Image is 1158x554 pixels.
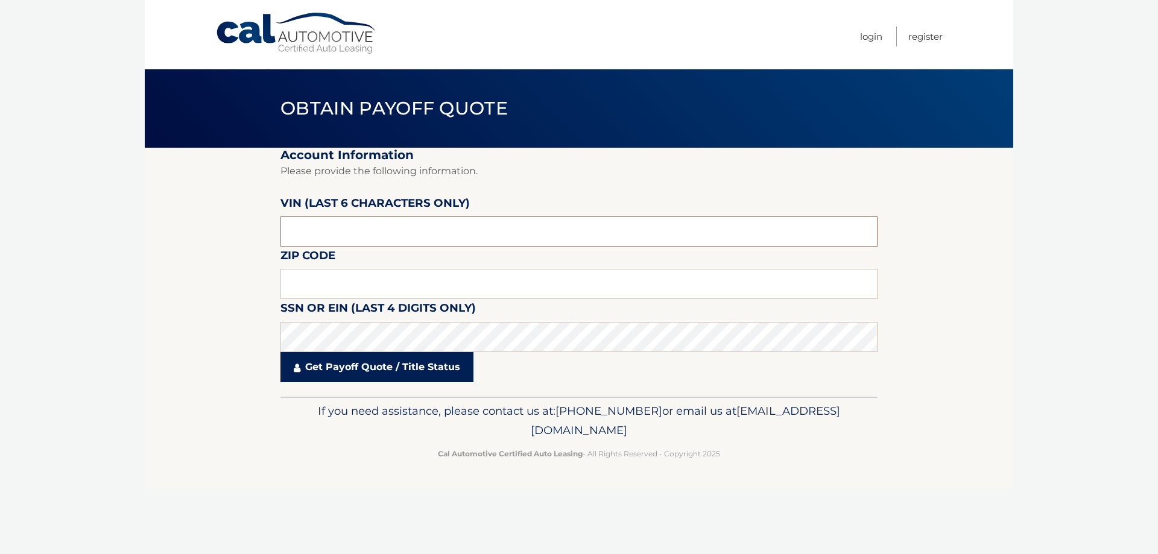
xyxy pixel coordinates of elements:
a: Login [860,27,882,46]
a: Register [908,27,943,46]
span: [PHONE_NUMBER] [555,404,662,418]
p: Please provide the following information. [280,163,878,180]
label: SSN or EIN (last 4 digits only) [280,299,476,321]
p: - All Rights Reserved - Copyright 2025 [288,447,870,460]
span: Obtain Payoff Quote [280,97,508,119]
a: Get Payoff Quote / Title Status [280,352,473,382]
strong: Cal Automotive Certified Auto Leasing [438,449,583,458]
a: Cal Automotive [215,12,378,55]
h2: Account Information [280,148,878,163]
p: If you need assistance, please contact us at: or email us at [288,401,870,440]
label: Zip Code [280,247,335,269]
label: VIN (last 6 characters only) [280,194,470,216]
